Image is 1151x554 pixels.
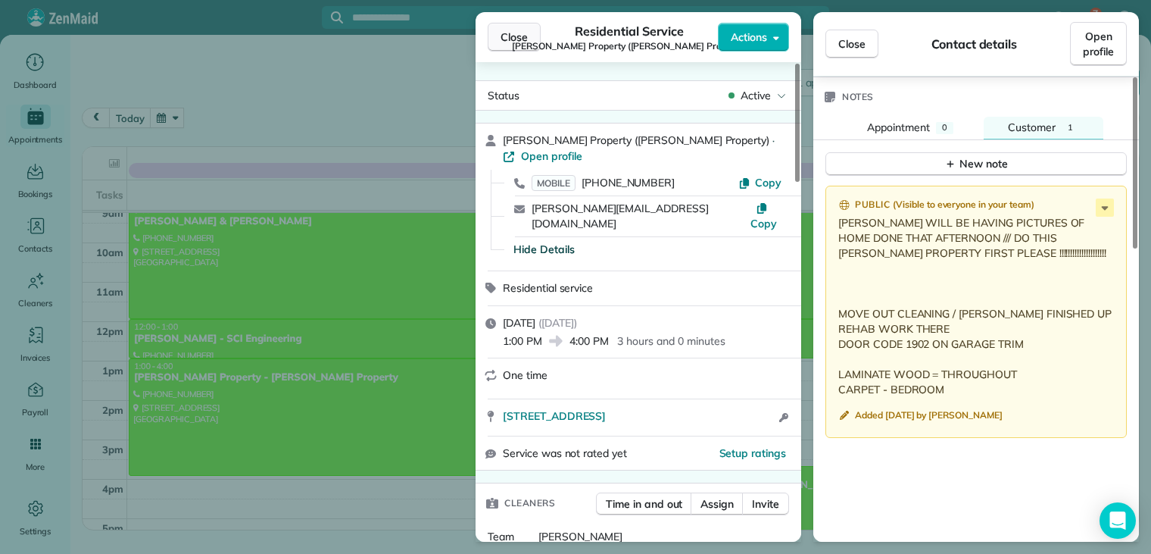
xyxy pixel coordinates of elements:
[931,35,1017,53] span: Contact details
[842,89,874,105] span: Notes
[855,197,890,212] span: Public
[1083,29,1114,59] span: Open profile
[501,30,528,45] span: Close
[488,530,514,543] span: Team
[569,333,609,349] span: 4:00 PM
[741,88,771,103] span: Active
[503,133,769,147] span: [PERSON_NAME] Property ([PERSON_NAME] Property)
[532,175,675,190] a: MOBILE[PHONE_NUMBER]
[503,149,582,164] a: Open profile
[538,316,577,330] span: ( [DATE] )
[867,121,930,134] span: Appointment
[503,333,542,349] span: 1:00 PM
[719,446,787,461] button: Setup ratings
[855,409,1003,421] span: Added [DATE] by [PERSON_NAME]
[942,122,947,133] span: 0
[503,446,627,462] span: Service was not rated yet
[503,368,547,382] span: One time
[503,316,535,330] span: [DATE]
[825,152,1127,176] button: New note
[596,493,692,515] button: Time in and out
[503,408,606,424] span: [STREET_ADDRESS]
[738,175,781,190] button: Copy
[532,202,709,231] a: [PERSON_NAME][EMAIL_ADDRESS][DOMAIN_NAME]
[838,409,1003,424] button: Added [DATE] by [PERSON_NAME]
[769,134,778,146] span: ·
[538,530,623,543] span: [PERSON_NAME]
[1068,122,1073,133] span: 1
[582,176,675,189] span: [PHONE_NUMBER]
[503,281,593,295] span: Residential service
[1008,121,1056,134] span: Customer
[838,215,1117,397] p: [PERSON_NAME] WILL BE HAVING PICTURES OF HOME DONE THAT AFTERNOON /// DO THIS [PERSON_NAME] PROPE...
[1070,22,1127,66] a: Open profile
[746,201,781,231] button: Copy
[893,199,1034,212] span: ( Visible to everyone in your team )
[504,496,555,511] span: Cleaners
[575,22,683,40] span: Residential Service
[521,149,582,164] span: Open profile
[617,333,725,349] p: 3 hours and 0 minutes
[755,176,781,189] span: Copy
[513,242,575,257] button: Hide Details
[532,175,575,191] span: MOBILE
[488,89,519,102] span: Status
[691,493,744,515] button: Assign
[838,36,866,52] span: Close
[752,496,779,512] span: Invite
[700,496,734,512] span: Assign
[731,30,767,45] span: Actions
[606,496,682,512] span: Time in and out
[1100,502,1136,539] div: Open Intercom Messenger
[488,23,541,52] button: Close
[775,408,792,427] button: Open access information
[503,408,775,424] a: [STREET_ADDRESS]
[825,30,878,58] button: Close
[742,493,789,515] button: Invite
[512,40,746,52] span: [PERSON_NAME] Property ([PERSON_NAME] Property)
[750,217,777,230] span: Copy
[944,156,1008,172] div: New note
[719,446,787,460] span: Setup ratings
